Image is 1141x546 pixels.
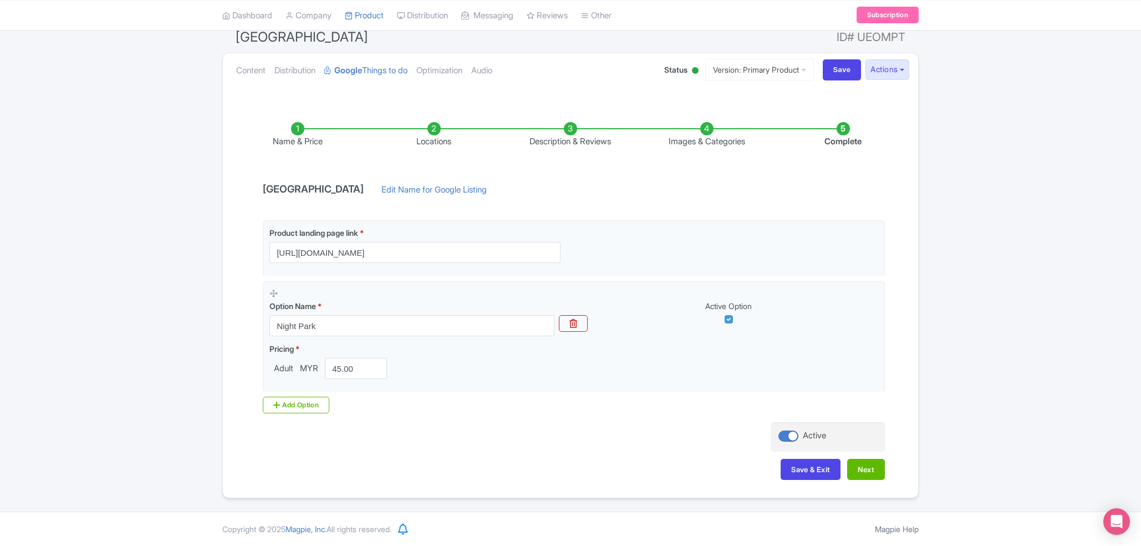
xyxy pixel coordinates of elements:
[705,301,752,311] span: Active Option
[216,523,398,535] div: Copyright © 2025 All rights reserved.
[803,429,826,442] div: Active
[286,524,327,534] span: Magpie, Inc.
[274,53,315,88] a: Distribution
[664,64,687,75] span: Status
[269,315,554,336] input: Option Name
[334,64,362,77] strong: Google
[416,53,462,88] a: Optimization
[857,7,919,23] a: Subscription
[502,122,639,148] li: Description & Reviews
[324,53,407,88] a: GoogleThings to do
[230,122,366,148] li: Name & Price
[269,344,294,353] span: Pricing
[325,358,387,379] input: 0.00
[781,459,841,480] button: Save & Exit
[236,29,368,45] span: [GEOGRAPHIC_DATA]
[690,63,701,80] div: Active
[865,59,909,80] button: Actions
[366,122,502,148] li: Locations
[298,362,320,375] span: MYR
[263,397,329,413] div: Add Option
[837,26,905,48] span: ID# UEOMPT
[269,301,316,311] span: Option Name
[269,228,358,237] span: Product landing page link
[370,184,498,201] a: Edit Name for Google Listing
[256,184,370,195] h4: [GEOGRAPHIC_DATA]
[875,524,919,534] a: Magpie Help
[847,459,885,480] button: Next
[236,53,266,88] a: Content
[471,53,492,88] a: Audio
[775,122,911,148] li: Complete
[823,59,862,80] input: Save
[269,242,561,263] input: Product landing page link
[269,362,298,375] span: Adult
[705,59,814,80] a: Version: Primary Product
[639,122,775,148] li: Images & Categories
[1103,508,1130,535] div: Open Intercom Messenger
